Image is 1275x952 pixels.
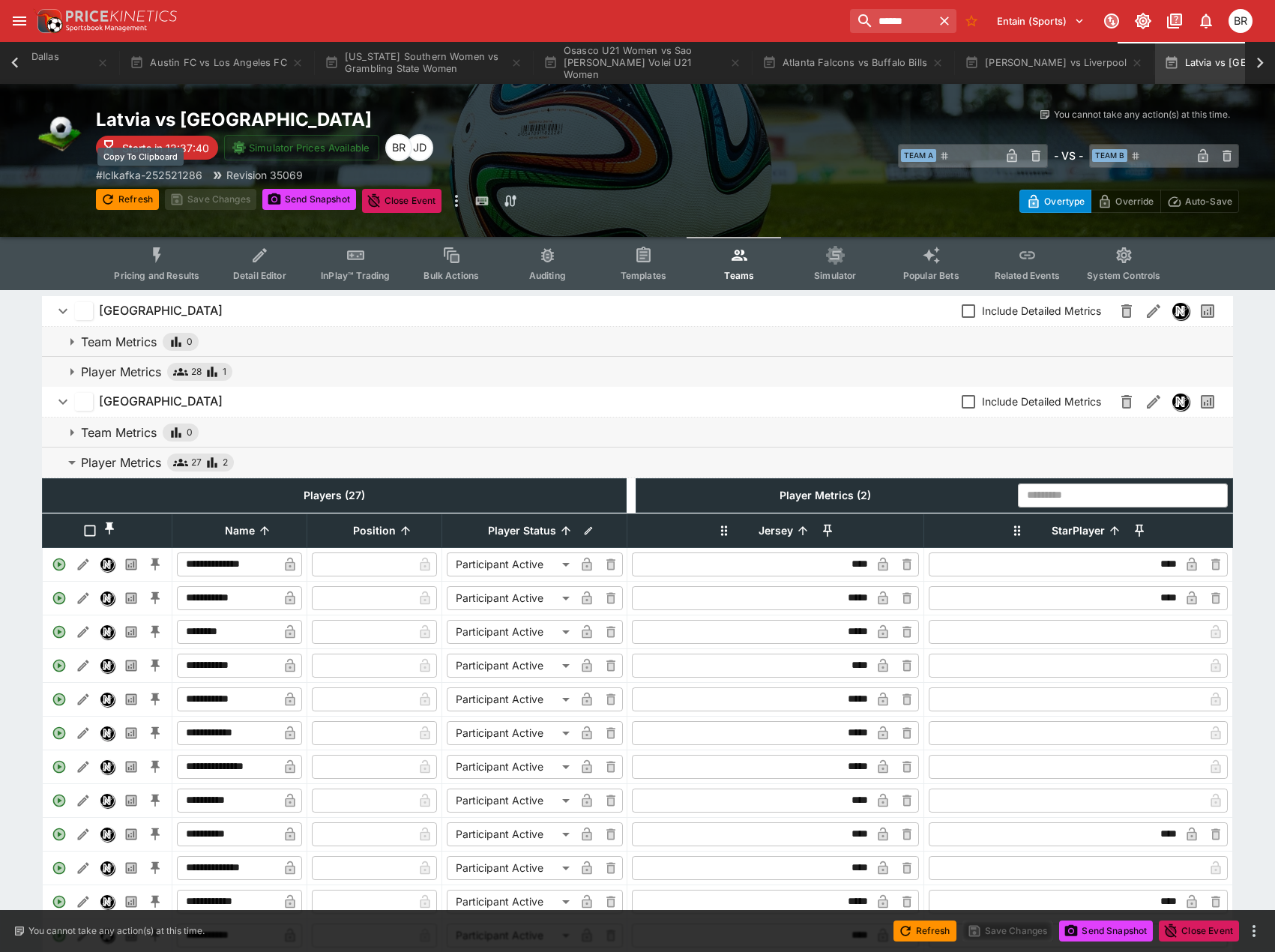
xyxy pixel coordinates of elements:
[262,189,356,210] button: Send Snapshot
[81,333,157,351] p: Team Metrics
[42,296,1233,326] button: [GEOGRAPHIC_DATA]Include Detailed MetricsNexusPast Performances
[96,189,159,210] button: Refresh
[71,620,95,644] button: Edit
[95,586,119,610] button: Nexus
[1098,7,1125,34] button: Connected to PK
[81,363,161,381] p: Player Metrics
[28,924,205,938] p: You cannot take any action(s) at this time.
[1059,921,1153,942] button: Send Snapshot
[529,270,566,281] span: Auditing
[1019,190,1091,213] button: Overtype
[447,586,575,610] div: Participant Active
[1172,302,1190,320] div: Nexus
[95,789,119,813] button: Nexus
[47,822,71,846] div: Active Player
[406,134,433,161] div: Josh Drayton
[995,270,1060,281] span: Related Events
[95,890,119,914] button: Nexus
[47,620,71,644] div: Active Player
[119,822,143,846] button: Past Performances
[982,394,1101,409] span: Include Detailed Metrics
[636,478,1014,512] th: Player Metrics (2)
[1194,482,1221,509] button: Open
[47,856,71,880] div: Active Player
[95,721,119,745] button: Nexus
[100,557,115,572] div: Nexus
[100,726,114,740] img: nexus.svg
[1224,4,1257,37] button: Ben Raymond
[534,42,750,84] button: Osasco U21 Women vs Sao [PERSON_NAME] Volei U21 Women
[102,237,1172,290] div: Event type filters
[447,189,465,213] button: more
[71,721,95,745] button: Edit
[100,827,115,842] div: Nexus
[1172,393,1190,411] div: Nexus
[42,327,1233,357] button: Team Metrics0
[447,789,575,813] div: Participant Active
[208,522,271,540] span: Name
[1044,193,1085,209] p: Overtype
[1019,190,1239,213] div: Start From
[447,721,575,745] div: Participant Active
[119,856,143,880] button: Past Performances
[385,134,412,161] div: Ben Raymond
[1245,922,1263,940] button: more
[95,552,119,576] button: Nexus
[119,890,143,914] button: Past Performances
[95,654,119,678] button: Nexus
[122,140,209,156] p: Starts in 13:37:40
[337,522,412,540] span: Position
[100,658,115,673] div: Nexus
[100,861,115,876] div: Nexus
[6,7,33,34] button: open drawer
[47,552,71,576] div: Active Player
[187,425,193,440] span: 0
[95,755,119,779] button: Nexus
[100,828,114,841] img: nexus.svg
[1091,190,1160,213] button: Override
[1229,9,1253,33] div: Ben Raymond
[119,552,143,576] button: Past Performances
[71,890,95,914] button: Edit
[901,149,936,162] span: Team A
[893,921,956,942] button: Refresh
[100,692,115,707] div: Nexus
[47,687,71,711] div: Active Player
[43,478,627,512] th: Players (27)
[223,455,228,470] span: 2
[742,522,810,540] span: Jersey
[100,659,114,672] img: nexus.svg
[1130,7,1157,34] button: Toggle light/dark mode
[224,135,379,160] button: Simulator Prices Available
[233,270,286,281] span: Detail Editor
[1087,270,1160,281] span: System Controls
[119,721,143,745] button: Past Performances
[447,822,575,846] div: Participant Active
[114,270,199,281] span: Pricing and Results
[42,357,1233,387] button: Player Metrics281
[100,894,115,909] div: Nexus
[1193,7,1220,34] button: Notifications
[447,890,575,914] div: Participant Active
[316,42,531,84] button: [US_STATE] Southern Women vs Grambling State Women
[100,861,114,875] img: nexus.svg
[982,303,1101,319] span: Include Detailed Metrics
[47,890,71,914] div: Active Player
[1172,303,1189,319] img: nexus.svg
[71,552,95,576] button: Edit
[1167,388,1194,415] button: Nexus
[36,108,84,156] img: soccer.png
[447,654,575,678] div: Participant Active
[447,687,575,711] div: Participant Active
[100,591,115,606] div: Nexus
[71,856,95,880] button: Edit
[100,794,114,807] img: nexus.svg
[1159,921,1239,942] button: Close Event
[1054,148,1083,163] h6: - VS -
[96,167,202,183] p: Copy To Clipboard
[1054,108,1230,121] p: You cannot take any action(s) at this time.
[447,755,575,779] div: Participant Active
[121,42,313,84] button: Austin FC vs Los Angeles FC
[1035,522,1121,540] span: StarPlayer
[579,521,598,540] button: Bulk edit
